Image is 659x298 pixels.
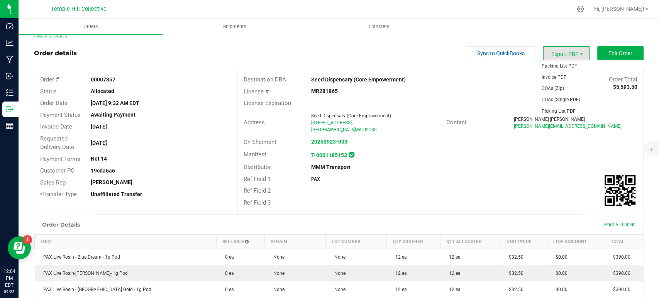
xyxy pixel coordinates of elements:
strong: [DATE] [91,124,107,130]
span: 0 ea [221,287,234,292]
inline-svg: Dashboard [6,22,14,30]
span: Transfers [358,23,400,30]
span: MA [355,127,362,132]
th: Strain [265,235,326,249]
span: 12 ea [445,254,460,260]
span: Sales Rep [40,179,66,186]
span: Temple Hill Collective [51,6,107,12]
span: [GEOGRAPHIC_DATA] [311,127,356,132]
span: Transfer Type [40,191,77,198]
span: Orders [73,23,108,30]
span: Address [244,119,265,126]
strong: [PERSON_NAME] [91,179,132,185]
strong: MMM Transport [311,164,351,170]
span: Seed Dispensary (Core Empowerment) [311,113,391,119]
span: Status [40,88,57,95]
th: Unit Price [500,235,547,249]
span: Payment Terms [40,156,80,163]
span: On Shipment [244,139,276,146]
span: Order Total [609,76,637,83]
li: COAs (Zip) [537,83,585,94]
span: In Sync [349,151,354,159]
iframe: Resource center unread badge [23,235,32,244]
inline-svg: Inbound [6,72,14,80]
span: None [269,287,285,292]
a: T-0001185153 [311,152,347,158]
div: Manage settings [576,5,585,13]
strong: Awaiting Payment [91,112,136,118]
li: COAs (Single PDF) [537,94,585,105]
p: 12:04 PM EDT [3,268,15,289]
th: Total [605,235,643,249]
span: Print All Labels [604,222,635,227]
inline-svg: Inventory [6,89,14,97]
span: Ref Field 1 [244,176,271,183]
span: Order Date [40,100,68,107]
span: $390.00 [609,254,630,260]
inline-svg: Outbound [6,105,14,113]
inline-svg: Manufacturing [6,56,14,63]
th: Sellable [217,235,265,249]
th: Item [35,235,217,249]
span: None [269,254,285,260]
qrcode: 00007857 [605,175,635,206]
strong: PAX [311,176,320,182]
strong: 00007857 [91,76,115,83]
strong: [DATE] 9:32 AM EDT [91,100,139,106]
strong: 20250923-003 [311,139,347,145]
th: Qty Ordered [387,235,440,249]
span: Distributor [244,164,271,171]
span: 12 ea [445,287,460,292]
span: $32.50 [505,271,523,276]
li: Export PDF [543,46,590,60]
span: Customer PO [40,167,75,174]
strong: Unaffiliated Transfer [91,191,142,197]
span: PAX Live Rosin - [GEOGRAPHIC_DATA] Gold - 1g Pod [39,287,151,292]
span: $390.00 [609,271,630,276]
span: 12 ea [391,271,407,276]
span: Ref Field 3 [244,199,271,206]
span: $0.00 [552,287,568,292]
span: $32.50 [505,287,523,292]
h1: Order Details [42,222,80,228]
strong: Net 14 [91,156,107,162]
span: Hi, [PERSON_NAME]! [594,6,644,12]
span: 12 ea [391,287,407,292]
li: Invoice PDF [537,72,585,83]
span: None [269,271,285,276]
th: Line Discount [547,235,605,249]
div: Order details [34,49,77,58]
span: 02130 [363,127,377,132]
span: [PERSON_NAME][EMAIL_ADDRESS][DOMAIN_NAME] [514,124,622,129]
span: PAX Live Rosin - Blue Dream - 1g Pod [39,254,120,260]
span: $0.00 [552,254,568,260]
span: [PERSON_NAME] [514,117,549,122]
span: $390.00 [609,287,630,292]
a: Shipments [163,19,307,35]
span: Destination DBA [244,76,286,83]
span: Packing List PDF [537,61,585,72]
span: License Expiration [244,100,291,107]
span: 0 ea [221,271,234,276]
span: Requested Delivery Date [40,135,74,151]
strong: $5,593.50 [613,84,637,90]
a: Orders [19,19,163,35]
inline-svg: Analytics [6,39,14,47]
span: None [330,287,346,292]
p: 09/23 [3,289,15,295]
span: Contact [446,119,467,126]
th: Qty Allocated [440,235,500,249]
strong: MR281865 [311,88,338,94]
span: None [330,271,346,276]
th: Lot Number [326,235,387,249]
span: Sync to QuickBooks [477,50,525,56]
span: [PERSON_NAME] [550,117,585,122]
span: Payment Status [40,112,81,119]
li: Picking List PDF [537,106,585,117]
span: Invoice Date [40,123,72,130]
